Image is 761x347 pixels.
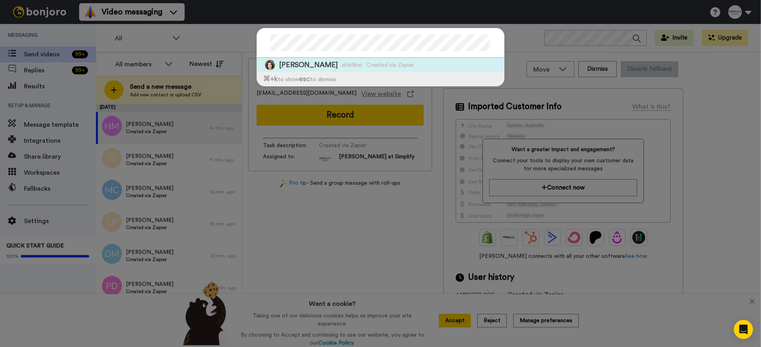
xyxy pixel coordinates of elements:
[257,72,504,86] div: to show to dismiss
[342,61,363,69] span: altafiber
[367,61,414,69] span: Created via Zapier
[265,60,275,70] img: Image of Christina Wofford
[734,320,753,339] div: Open Intercom Messenger
[279,60,338,70] span: [PERSON_NAME]
[257,58,504,72] a: Image of Christina Wofford[PERSON_NAME]altafiberCreated via Zapier
[299,76,310,82] span: esc
[263,76,278,82] span: ⌘ +k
